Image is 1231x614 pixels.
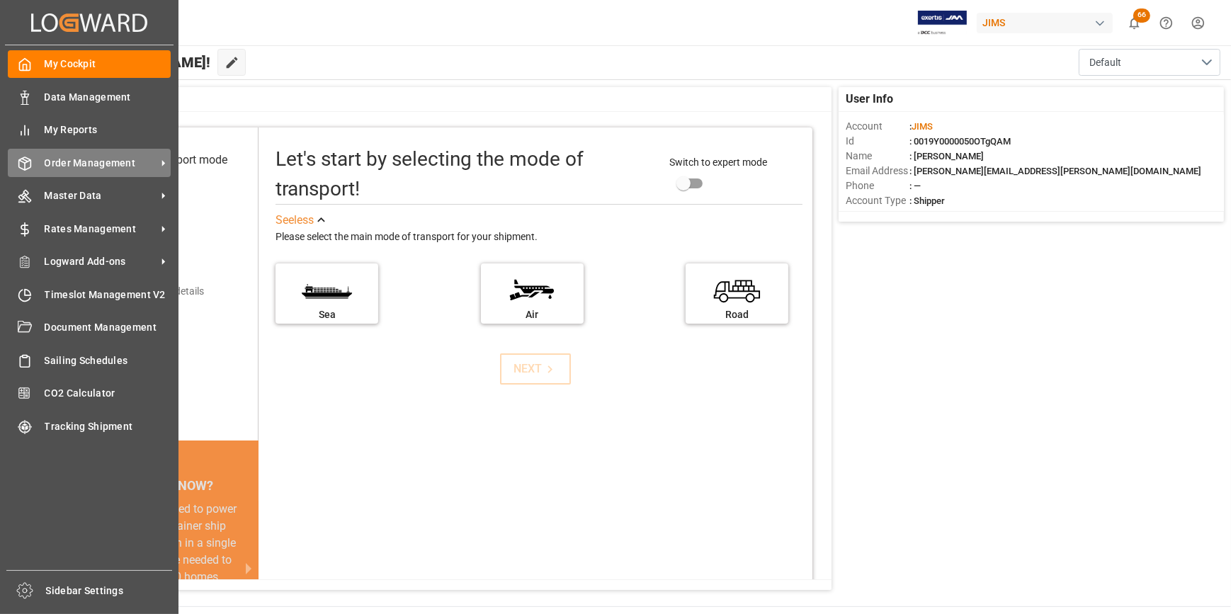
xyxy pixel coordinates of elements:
span: : [PERSON_NAME][EMAIL_ADDRESS][PERSON_NAME][DOMAIN_NAME] [909,166,1201,176]
div: JIMS [977,13,1113,33]
a: Sailing Schedules [8,346,171,374]
span: : [909,121,933,132]
span: Default [1089,55,1121,70]
span: Tracking Shipment [45,419,171,434]
a: Timeslot Management V2 [8,280,171,308]
button: open menu [1079,49,1220,76]
span: My Cockpit [45,57,171,72]
div: Select transport mode [118,152,227,169]
span: CO2 Calculator [45,386,171,401]
span: Phone [846,178,909,193]
span: Account Type [846,193,909,208]
img: Exertis%20JAM%20-%20Email%20Logo.jpg_1722504956.jpg [918,11,967,35]
a: Data Management [8,83,171,110]
span: Logward Add-ons [45,254,157,269]
span: Rates Management [45,222,157,237]
span: Name [846,149,909,164]
div: Air [488,307,577,322]
span: Switch to expert mode [670,157,768,168]
span: Sailing Schedules [45,353,171,368]
span: User Info [846,91,893,108]
span: Id [846,134,909,149]
div: Sea [283,307,371,322]
span: JIMS [912,121,933,132]
button: NEXT [500,353,571,385]
span: Document Management [45,320,171,335]
div: Please select the main mode of transport for your shipment. [276,229,802,246]
span: 66 [1133,8,1150,23]
div: See less [276,212,314,229]
span: Order Management [45,156,157,171]
span: Data Management [45,90,171,105]
span: Master Data [45,188,157,203]
div: NEXT [514,360,557,377]
div: Let's start by selecting the mode of transport! [276,144,655,204]
a: My Cockpit [8,50,171,78]
span: : [PERSON_NAME] [909,151,984,161]
button: JIMS [977,9,1118,36]
button: Help Center [1150,7,1182,39]
span: Sidebar Settings [46,584,173,598]
a: Document Management [8,314,171,341]
span: My Reports [45,123,171,137]
span: Timeslot Management V2 [45,288,171,302]
a: My Reports [8,116,171,144]
span: Email Address [846,164,909,178]
span: : Shipper [909,195,945,206]
span: : — [909,181,921,191]
span: : 0019Y0000050OTgQAM [909,136,1011,147]
div: Road [693,307,781,322]
button: show 66 new notifications [1118,7,1150,39]
a: CO2 Calculator [8,380,171,407]
a: Tracking Shipment [8,412,171,440]
span: Account [846,119,909,134]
